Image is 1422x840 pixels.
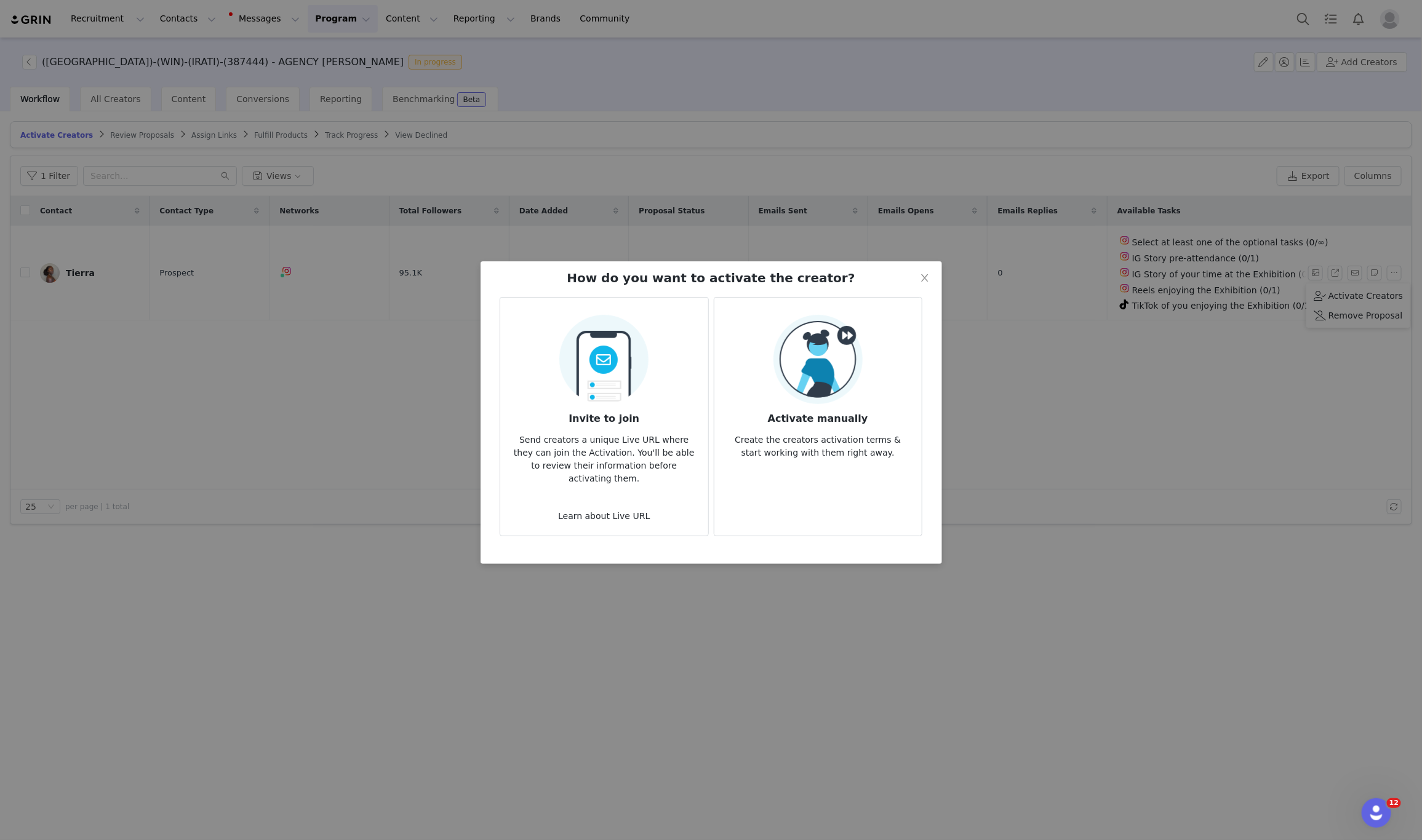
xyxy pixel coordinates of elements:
[724,426,912,459] p: Create the creators activation terms & start working with them right away.
[559,307,649,404] img: Send Email
[558,511,650,521] a: Learn about Live URL
[510,404,698,426] h3: Invite to join
[1362,798,1391,828] iframe: Intercom live chat
[1387,798,1401,808] span: 12
[724,404,912,426] h3: Activate manually
[920,273,930,283] i: icon: close
[567,269,855,287] h2: How do you want to activate the creator?
[773,315,863,404] img: Manual
[908,261,942,296] button: Close
[510,426,698,485] p: Send creators a unique Live URL where they can join the Activation. You'll be able to review thei...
